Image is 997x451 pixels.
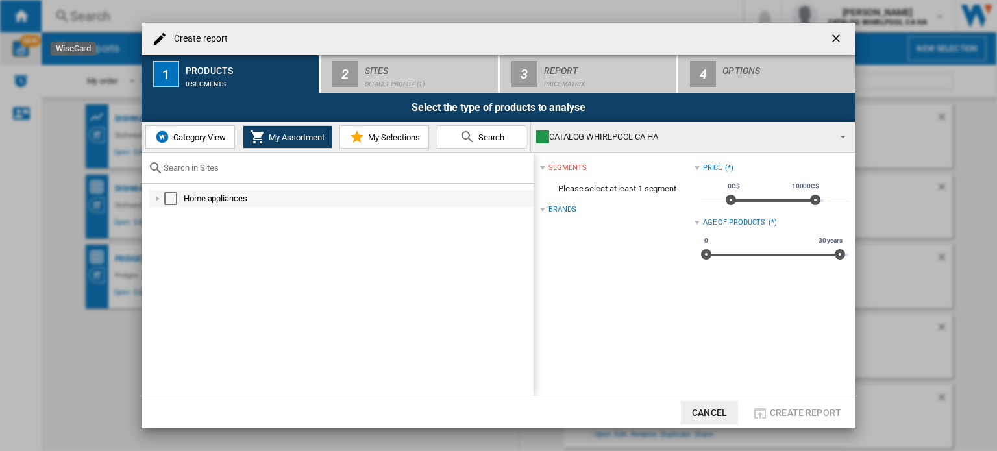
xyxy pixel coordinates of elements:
[540,177,694,201] span: Please select at least 1 segment
[186,60,314,74] div: Products
[681,401,738,424] button: Cancel
[321,55,499,93] button: 2 Sites Default profile (1)
[167,32,228,45] h4: Create report
[475,132,504,142] span: Search
[544,74,672,88] div: Price Matrix
[722,60,850,74] div: Options
[678,55,855,93] button: 4 Options
[437,125,526,149] button: Search
[748,401,845,424] button: Create report
[365,74,493,88] div: Default profile (1)
[339,125,429,149] button: My Selections
[544,60,672,74] div: Report
[332,61,358,87] div: 2
[511,61,537,87] div: 3
[265,132,325,142] span: My Assortment
[536,128,829,146] div: CATALOG WHIRLPOOL CA HA
[145,125,235,149] button: Category View
[365,132,420,142] span: My Selections
[184,192,532,205] div: Home appliances
[726,181,742,191] span: 0C$
[790,181,821,191] span: 10000C$
[817,236,844,246] span: 30 years
[703,217,766,228] div: Age of products
[142,93,855,122] div: Select the type of products to analyse
[548,163,586,173] div: segments
[243,125,332,149] button: My Assortment
[703,163,722,173] div: Price
[142,55,320,93] button: 1 Products 0 segments
[164,192,184,205] md-checkbox: Select
[186,74,314,88] div: 0 segments
[170,132,226,142] span: Category View
[702,236,710,246] span: 0
[548,204,576,215] div: Brands
[824,26,850,52] button: getI18NText('BUTTONS.CLOSE_DIALOG')
[365,60,493,74] div: Sites
[164,163,527,173] input: Search in Sites
[154,129,170,145] img: wiser-icon-blue.png
[500,55,678,93] button: 3 Report Price Matrix
[830,32,845,47] ng-md-icon: getI18NText('BUTTONS.CLOSE_DIALOG')
[770,408,841,418] span: Create report
[690,61,716,87] div: 4
[153,61,179,87] div: 1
